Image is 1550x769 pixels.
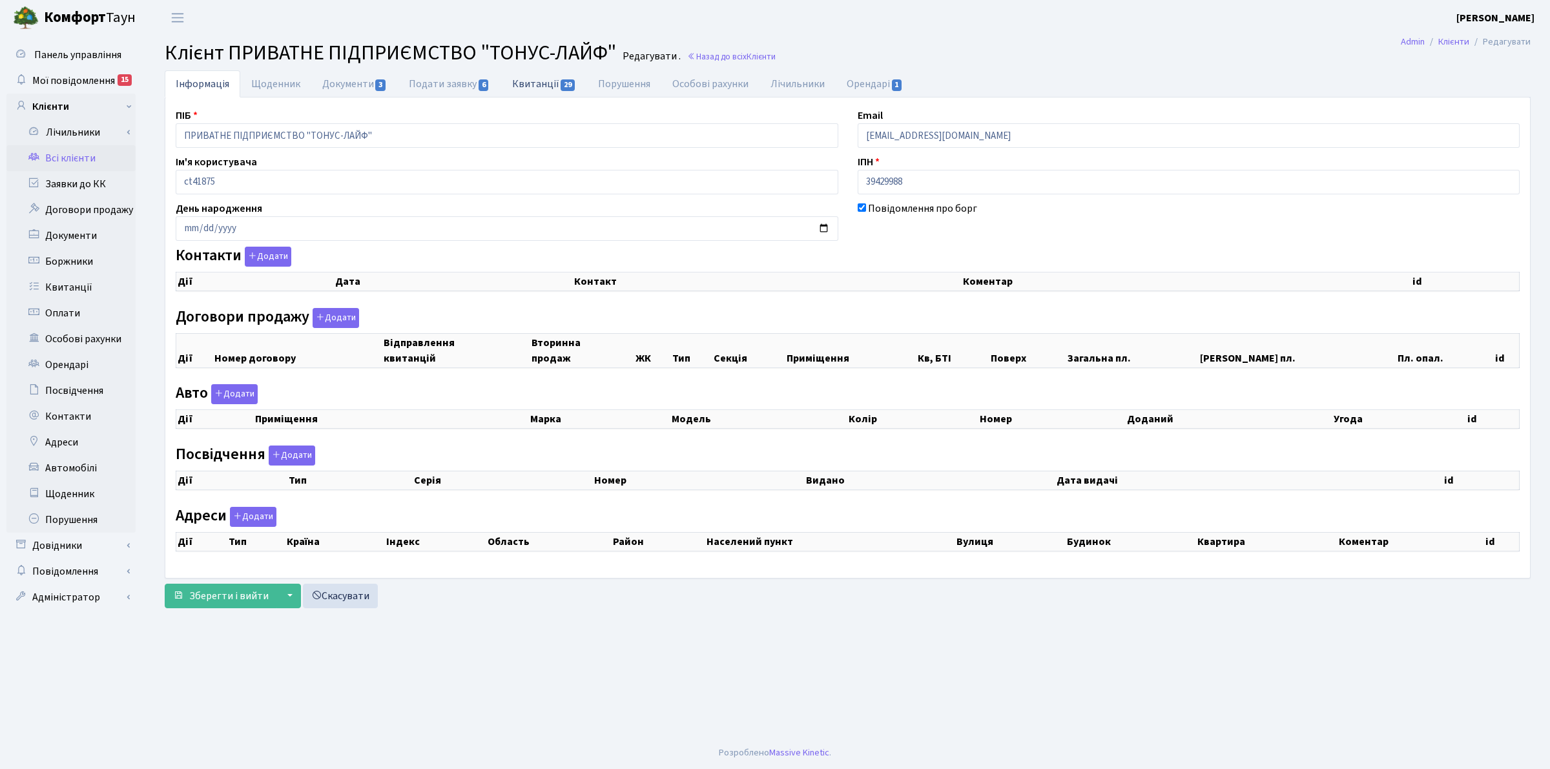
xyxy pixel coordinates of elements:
a: Особові рахунки [6,326,136,352]
th: Дії [176,333,213,367]
label: Посвідчення [176,446,315,466]
a: Скасувати [303,584,378,608]
button: Адреси [230,507,276,527]
button: Посвідчення [269,446,315,466]
th: [PERSON_NAME] пл. [1199,333,1396,367]
a: Заявки до КК [6,171,136,197]
a: Особові рахунки [661,70,759,97]
button: Договори продажу [313,308,359,328]
span: 29 [561,79,575,91]
th: ЖК [634,333,670,367]
a: Квитанції [6,274,136,300]
th: Контакт [573,272,962,291]
th: Номер договору [213,333,382,367]
span: Таун [44,7,136,29]
a: Admin [1401,35,1425,48]
th: Відправлення квитанцій [382,333,531,367]
th: id [1466,410,1519,429]
th: Населений пункт [705,532,955,551]
a: Лічильники [15,119,136,145]
th: Індекс [385,532,486,551]
a: Додати [265,443,315,466]
button: Авто [211,384,258,404]
th: Загальна пл. [1066,333,1199,367]
th: Номер [593,471,804,489]
a: Документи [311,70,398,97]
a: Додати [309,305,359,328]
th: Дії [176,471,288,489]
label: Повідомлення про борг [868,201,977,216]
th: Вторинна продаж [530,333,634,367]
a: Порушення [6,507,136,533]
a: Клієнти [1438,35,1469,48]
th: Дії [176,532,228,551]
label: День народження [176,201,262,216]
th: Модель [670,410,847,429]
a: Посвідчення [6,378,136,404]
label: Ім'я користувача [176,154,257,170]
a: Назад до всіхКлієнти [687,50,776,63]
th: Пл. опал. [1396,333,1494,367]
th: Дії [176,272,335,291]
th: Країна [285,532,385,551]
th: Поверх [989,333,1066,367]
a: Лічильники [759,70,836,97]
th: id [1443,471,1519,489]
a: Контакти [6,404,136,429]
a: Щоденник [6,481,136,507]
th: Коментар [962,272,1411,291]
th: Коментар [1338,532,1484,551]
b: Комфорт [44,7,106,28]
th: Дата [334,272,573,291]
a: Орендарі [6,352,136,378]
th: Видано [805,471,1055,489]
label: ПІБ [176,108,198,123]
button: Зберегти і вийти [165,584,277,608]
th: Кв, БТІ [916,333,989,367]
th: Район [612,532,706,551]
button: Переключити навігацію [161,7,194,28]
nav: breadcrumb [1381,28,1550,56]
a: Автомобілі [6,455,136,481]
th: id [1411,272,1520,291]
label: Email [858,108,883,123]
label: ІПН [858,154,880,170]
a: Додати [208,382,258,405]
th: Доданий [1126,410,1333,429]
span: Клієнт ПРИВАТНЕ ПІДПРИЄМСТВО "ТОНУС-ЛАЙФ" [165,38,616,68]
th: Серія [413,471,593,489]
span: 3 [375,79,386,91]
a: [PERSON_NAME] [1456,10,1534,26]
th: Колір [847,410,978,429]
a: Документи [6,223,136,249]
th: Угода [1332,410,1466,429]
th: Тип [287,471,413,489]
th: Дії [176,410,254,429]
a: Договори продажу [6,197,136,223]
span: Зберегти і вийти [189,589,269,603]
th: Будинок [1066,532,1196,551]
span: Панель управління [34,48,121,62]
a: Панель управління [6,42,136,68]
th: Марка [529,410,670,429]
a: Інформація [165,70,240,97]
a: Клієнти [6,94,136,119]
a: Орендарі [836,70,914,97]
th: id [1484,532,1520,551]
span: Мої повідомлення [32,74,115,88]
a: Додати [242,245,291,267]
label: Договори продажу [176,308,359,328]
img: logo.png [13,5,39,31]
th: id [1494,333,1519,367]
a: Квитанції [501,70,587,97]
a: Порушення [587,70,661,97]
th: Тип [671,333,712,367]
a: Мої повідомлення15 [6,68,136,94]
th: Квартира [1196,532,1338,551]
a: Подати заявку [398,70,501,97]
th: Область [486,532,611,551]
b: [PERSON_NAME] [1456,11,1534,25]
label: Контакти [176,247,291,267]
th: Секція [712,333,785,367]
a: Боржники [6,249,136,274]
